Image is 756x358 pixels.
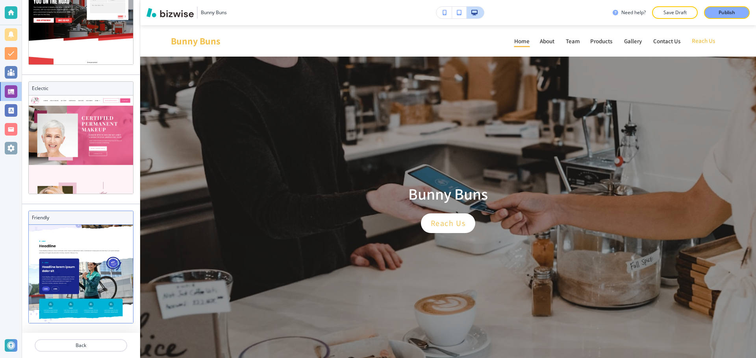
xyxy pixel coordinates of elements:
[201,9,227,16] h3: Bunny Buns
[408,184,488,204] h1: Bunny Buns
[28,211,133,323] div: FriendlyFriendly
[566,38,580,44] p: Team
[32,214,130,221] h3: Friendly
[662,9,687,16] p: Save Draft
[35,342,126,349] p: Back
[35,339,127,352] button: Back
[652,6,698,19] button: Save Draft
[514,38,530,44] p: Home
[719,9,735,16] p: Publish
[653,38,682,44] p: Contact Us
[590,38,614,44] p: Products
[171,35,220,47] span: Bunny Buns
[704,6,750,19] button: Publish
[146,8,194,17] img: Bizwise Logo
[624,38,643,44] p: Gallery
[421,213,476,233] div: Reach Us
[146,7,227,18] button: Bunny Buns
[32,85,130,92] h3: Eclectic
[28,81,133,194] div: EclecticEclectic
[692,36,716,46] p: Reach Us
[540,38,556,44] p: About
[621,9,646,16] h3: Need help?
[431,217,466,229] p: Reach Us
